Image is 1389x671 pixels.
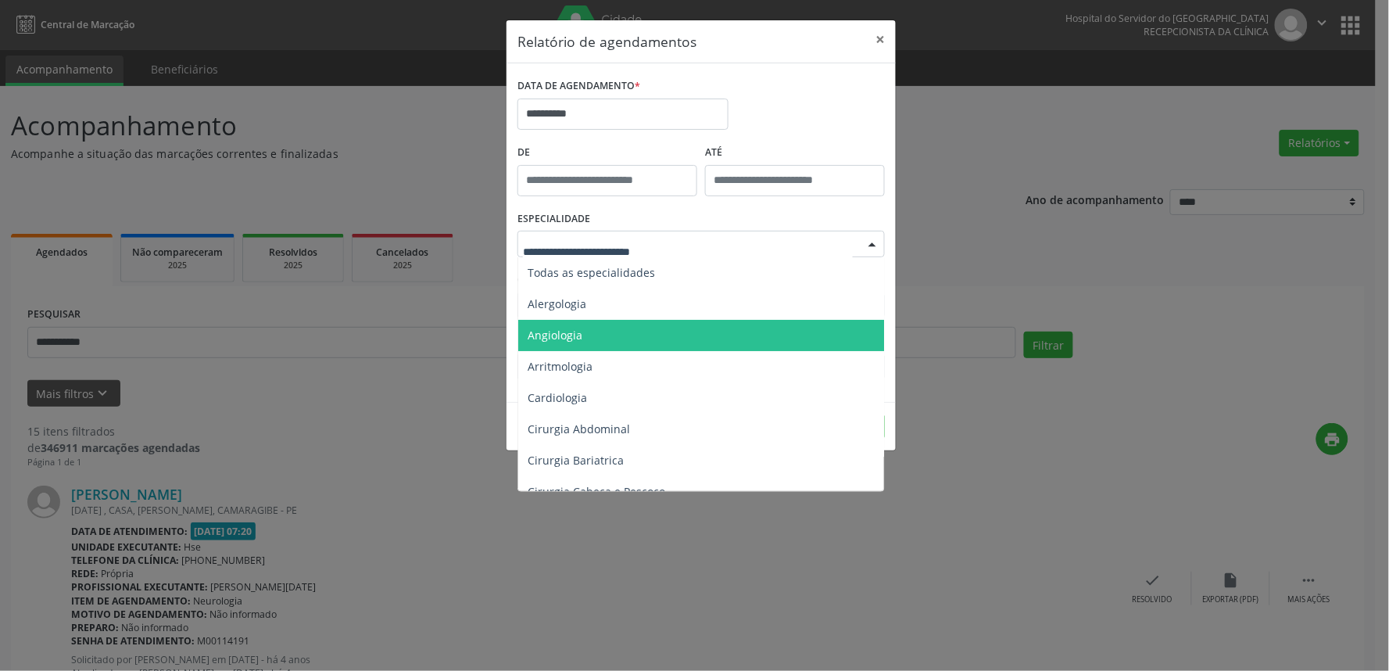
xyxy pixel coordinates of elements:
h5: Relatório de agendamentos [517,31,696,52]
button: Close [865,20,896,59]
span: Cirurgia Abdominal [528,422,630,436]
span: Todas as especialidades [528,265,655,280]
span: Cirurgia Bariatrica [528,453,624,468]
span: Cirurgia Cabeça e Pescoço [528,484,665,499]
label: ESPECIALIDADE [517,207,590,231]
label: De [517,141,697,165]
span: Arritmologia [528,359,592,374]
span: Cardiologia [528,390,587,405]
span: Angiologia [528,328,582,343]
span: Alergologia [528,296,586,311]
label: DATA DE AGENDAMENTO [517,74,640,99]
label: ATÉ [705,141,885,165]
